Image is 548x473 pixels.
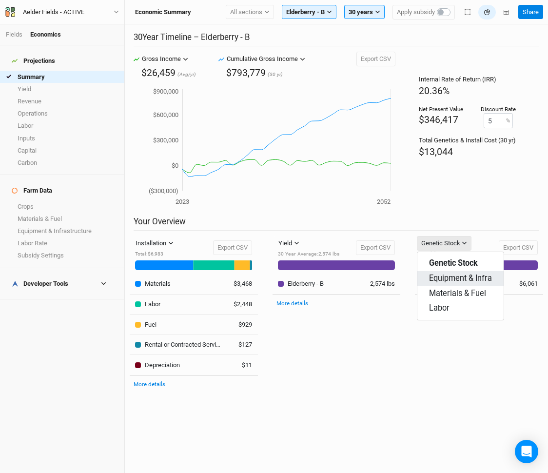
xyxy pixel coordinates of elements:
a: More details [276,300,308,307]
button: Share [518,5,543,20]
div: Open Intercom Messenger [515,440,538,463]
td: 2,574 lbs [365,274,400,294]
tspan: 2023 [176,198,189,205]
h3: Economic Summary [135,8,191,16]
div: $26,459 [141,66,176,79]
td: $6,061 [514,274,543,294]
span: $13,044 [419,146,453,158]
div: 30 Year Average : 2,574 lbs [278,251,339,258]
tspan: $300,000 [153,137,178,144]
button: Apply subsidy [392,5,455,20]
h2: Your Overview [134,217,539,231]
h4: Developer Tools [6,274,118,294]
div: Projections [12,57,55,65]
span: Apply subsidy [397,7,435,17]
div: Materials [145,279,171,288]
div: Installation [136,238,166,248]
td: $2,448 [228,294,257,315]
div: Rental or Contracted Services [145,340,223,349]
tspan: $0 [172,162,178,169]
tspan: ($300,000) [149,187,178,195]
a: Fields [6,31,22,38]
div: Net Present Value [419,105,463,113]
div: Economics [30,30,61,39]
span: (30 yr) [268,71,283,79]
div: Aelder Fields - ACTIVE [23,7,84,17]
td: $127 [228,335,257,355]
label: % [506,117,510,125]
span: – [194,32,199,42]
button: Export CSV [356,52,395,66]
button: All sections [226,5,274,20]
button: 30 years [344,5,385,20]
td: $929 [228,315,257,335]
button: Export CSV [213,240,252,255]
input: 0 [484,113,513,128]
tspan: $600,000 [153,111,178,118]
div: Cumulative Gross Income [227,54,298,64]
tspan: $900,000 [153,88,178,95]
div: Elderberry - B [288,279,324,288]
button: Export CSV [356,240,395,255]
span: $346,417 [419,114,458,125]
a: More details [134,381,165,388]
tspan: 2052 [377,198,391,205]
span: 20.36% [419,85,450,97]
div: Labor [145,300,160,309]
div: Genetic Stock [421,238,460,248]
div: Gross Income [142,54,181,64]
td: $3,468 [228,274,257,294]
span: (Avg/yr) [177,71,196,79]
div: Discount Rate [481,105,516,113]
td: $11 [228,355,257,375]
button: Cumulative Gross Income [224,52,308,66]
button: Installation [131,236,178,251]
div: Total Genetics & Install Cost (30 yr) [419,136,516,145]
div: Developer Tools [12,280,68,288]
span: Genetic Stock [429,258,478,269]
button: Genetic Stock [417,236,472,251]
span: Materials & Fuel [429,288,486,299]
h2: 30 Year Timeline Elderberry - B [134,32,539,46]
div: $793,779 [226,66,266,79]
button: Aelder Fields - ACTIVE [5,7,119,18]
span: All sections [230,7,262,17]
div: Fuel [145,320,157,329]
button: Gross Income [139,52,191,66]
span: Elderberry - B [286,7,325,17]
span: Equipment & Infra [429,273,492,284]
button: Export CSV [499,240,538,255]
button: Yield [274,236,304,251]
div: Depreciation [145,361,180,370]
div: Internal Rate of Return (IRR) [419,75,516,84]
div: Total : $6,061 [421,251,472,258]
div: Yield [278,238,292,248]
div: Total : $6,983 [135,251,178,258]
div: Farm Data [12,187,52,195]
span: Labor [429,303,450,314]
button: Elderberry - B [282,5,336,20]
